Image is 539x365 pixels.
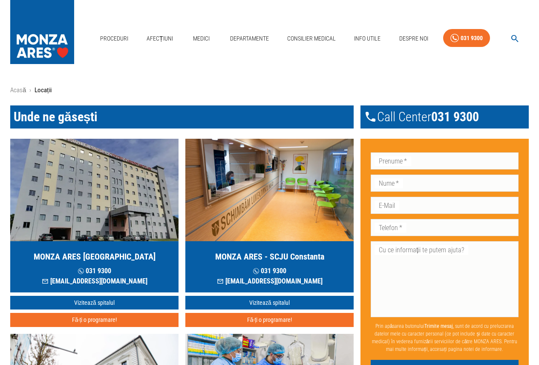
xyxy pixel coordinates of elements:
[431,109,479,125] span: 031 9300
[217,276,323,286] p: [EMAIL_ADDRESS][DOMAIN_NAME]
[215,251,324,263] h5: MONZA ARES - SCJU Constanta
[443,29,490,47] a: 031 9300
[14,109,98,124] span: Unde ne găsești
[351,30,384,47] a: Info Utile
[185,139,354,241] img: MONZA ARES Constanta
[424,323,453,329] b: Trimite mesaj
[396,30,432,47] a: Despre Noi
[10,296,179,310] a: Vizitează spitalul
[42,276,147,286] p: [EMAIL_ADDRESS][DOMAIN_NAME]
[461,33,483,44] div: 031 9300
[10,139,179,241] img: MONZA ARES Bucuresti
[185,296,354,310] a: Vizitează spitalul
[185,139,354,292] a: MONZA ARES - SCJU Constanta 031 9300[EMAIL_ADDRESS][DOMAIN_NAME]
[371,319,519,356] p: Prin apăsarea butonului , sunt de acord cu prelucrarea datelor mele cu caracter personal (ce pot ...
[217,266,323,276] p: 031 9300
[143,30,176,47] a: Afecțiuni
[10,85,529,95] nav: breadcrumb
[284,30,339,47] a: Consilier Medical
[29,85,31,95] li: ›
[360,105,529,128] div: Call Center
[34,251,156,263] h5: MONZA ARES [GEOGRAPHIC_DATA]
[185,313,354,327] button: Fă-ți o programare!
[188,30,215,47] a: Medici
[35,85,51,95] p: Locații
[10,139,179,292] a: MONZA ARES [GEOGRAPHIC_DATA] 031 9300[EMAIL_ADDRESS][DOMAIN_NAME]
[227,30,272,47] a: Departamente
[10,313,179,327] button: Fă-ți o programare!
[10,86,26,94] a: Acasă
[42,266,147,276] p: 031 9300
[97,30,132,47] a: Proceduri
